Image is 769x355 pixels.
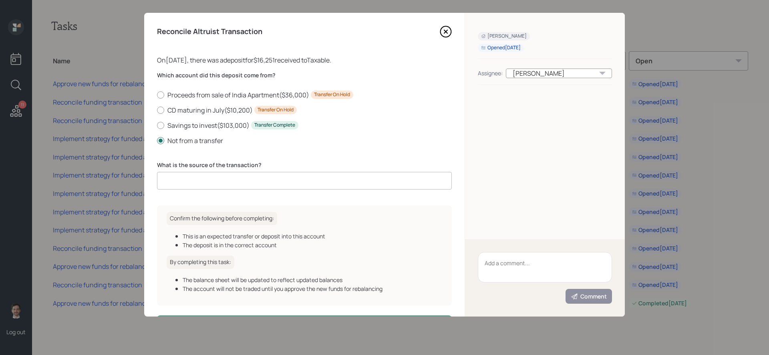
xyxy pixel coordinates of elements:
[478,69,503,77] div: Assignee:
[566,289,612,304] button: Comment
[157,121,452,130] label: Savings to invest ( $103,000 )
[254,122,295,129] div: Transfer Complete
[157,161,452,169] label: What is the source of the transaction?
[157,71,452,79] label: Which account did this deposit come from?
[183,276,442,284] div: The balance sheet will be updated to reflect updated balances
[167,256,234,269] h6: By completing this task:
[481,33,527,40] div: [PERSON_NAME]
[167,212,277,225] h6: Confirm the following before completing:
[157,136,452,145] label: Not from a transfer
[157,55,452,65] div: On [DATE] , there was a deposit for $16,251 received to Taxable .
[571,292,607,301] div: Comment
[314,91,350,98] div: Transfer On Hold
[157,91,452,99] label: Proceeds from sale of India Apartment ( $36,000 )
[157,27,262,36] h4: Reconcile Altruist Transaction
[258,107,294,113] div: Transfer On Hold
[183,284,442,293] div: The account will not be traded until you approve the new funds for rebalancing
[506,69,612,78] div: [PERSON_NAME]
[157,106,452,115] label: CD maturing in July ( $10,200 )
[183,241,442,249] div: The deposit is in the correct account
[481,44,521,51] div: Opened [DATE]
[183,232,442,240] div: This is an expected transfer or deposit into this account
